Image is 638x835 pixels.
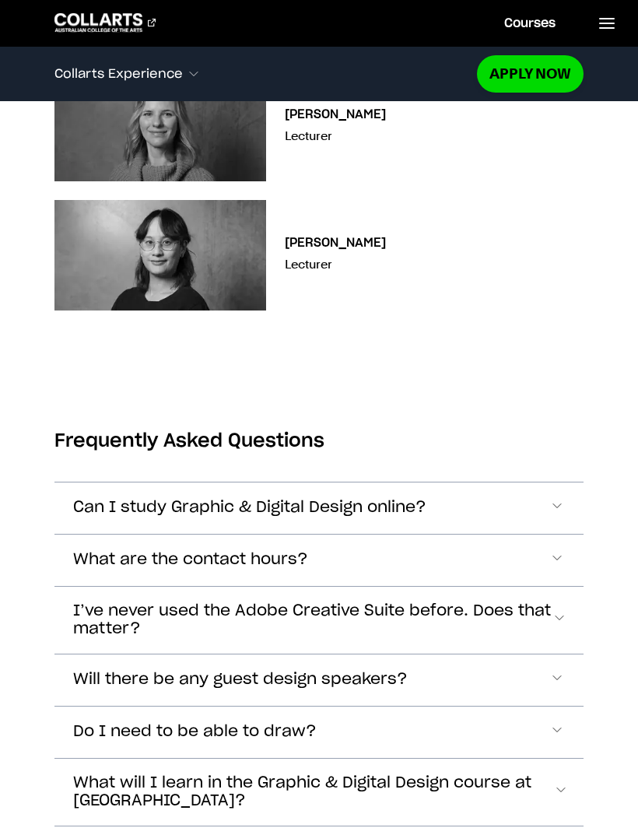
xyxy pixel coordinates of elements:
[73,551,308,569] span: What are the contact hours?
[54,13,156,32] div: Go to homepage
[54,482,584,534] button: Can I study Graphic & Digital Design online?
[54,58,478,90] button: Collarts Experience
[73,671,408,689] span: Will there be any guest design speakers?
[54,707,584,758] button: Do I need to be able to draw?
[73,774,554,810] span: What will I learn in the Graphic & Digital Design course at [GEOGRAPHIC_DATA]?
[54,587,584,654] button: I’ve never used the Adobe Creative Suite before. Does that matter?
[285,127,584,146] p: Lecturer
[285,237,386,249] h3: [PERSON_NAME]
[73,499,426,517] span: Can I study Graphic & Digital Design online?
[54,429,324,454] h2: Frequently Asked Questions
[54,654,584,706] button: Will there be any guest design speakers?
[477,55,584,92] a: Apply Now
[54,759,584,826] button: What will I learn in the Graphic & Digital Design course at [GEOGRAPHIC_DATA]?
[54,535,584,586] button: What are the contact hours?
[54,67,183,81] span: Collarts Experience
[285,108,386,121] h3: [PERSON_NAME]
[73,723,317,741] span: Do I need to be able to draw?
[285,255,584,274] p: Lecturer
[73,602,552,638] span: I’ve never used the Adobe Creative Suite before. Does that matter?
